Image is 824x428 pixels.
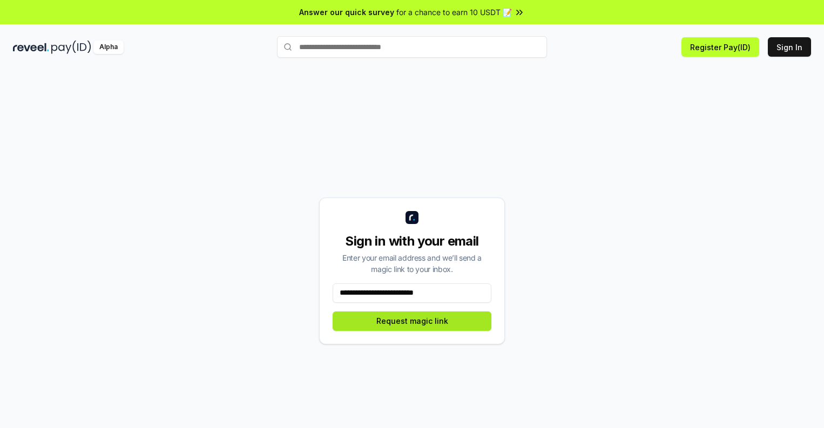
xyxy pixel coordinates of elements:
div: Sign in with your email [333,233,491,250]
button: Request magic link [333,311,491,331]
button: Register Pay(ID) [681,37,759,57]
span: for a chance to earn 10 USDT 📝 [396,6,512,18]
div: Enter your email address and we’ll send a magic link to your inbox. [333,252,491,275]
div: Alpha [93,40,124,54]
img: pay_id [51,40,91,54]
img: reveel_dark [13,40,49,54]
button: Sign In [768,37,811,57]
span: Answer our quick survey [299,6,394,18]
img: logo_small [406,211,418,224]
